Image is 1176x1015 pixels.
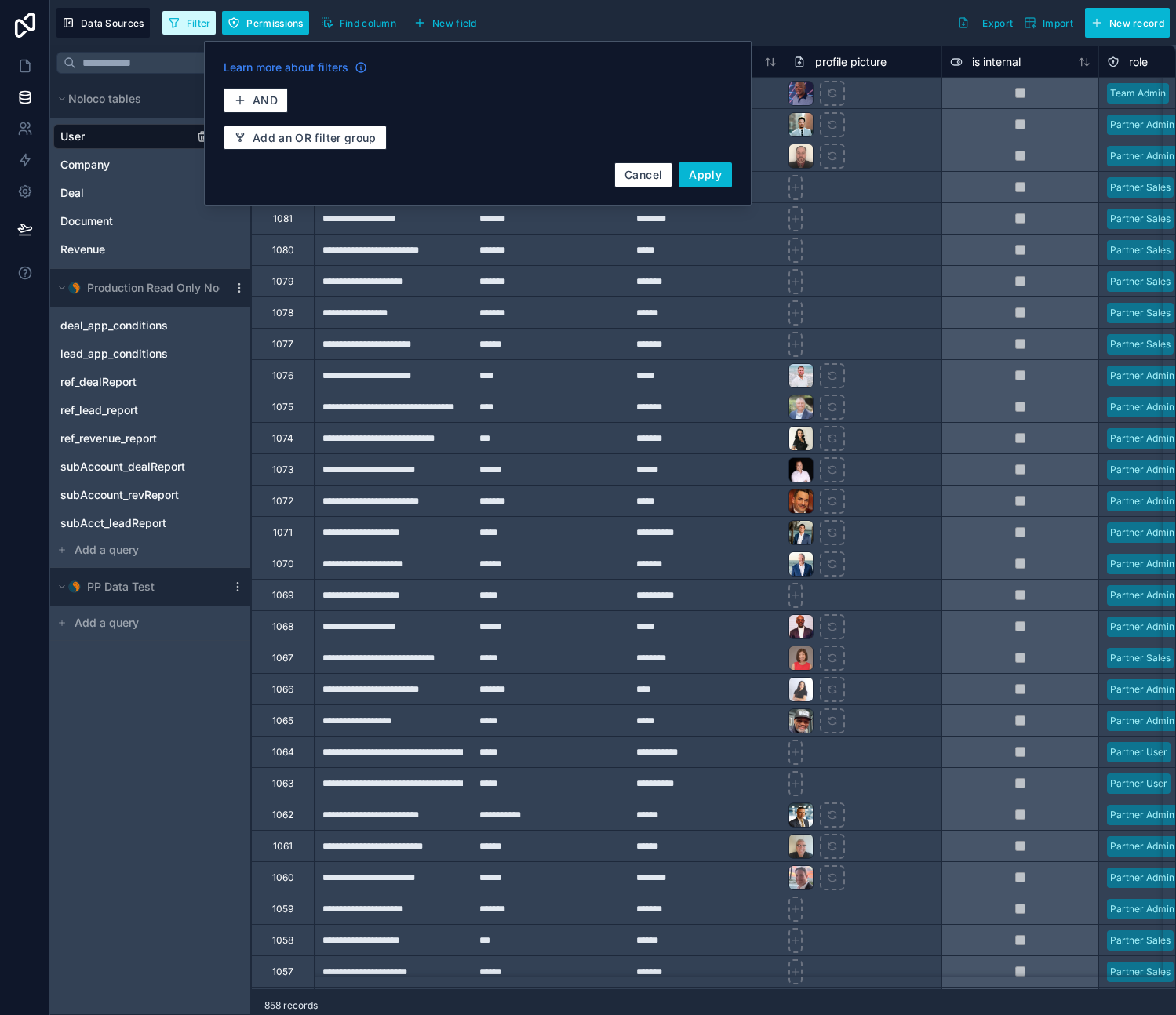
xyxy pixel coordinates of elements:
[56,8,150,38] button: Data Sources
[272,620,293,633] div: 1068
[1110,871,1174,885] div: Partner Admin
[162,11,217,35] button: Filter
[1110,839,1174,853] div: Partner Admin
[1079,8,1170,38] a: New record
[614,162,672,187] button: Cancel
[1110,243,1171,257] div: Partner Sales
[1085,8,1170,38] button: New record
[272,369,293,382] div: 1076
[273,526,293,539] div: 1071
[224,126,387,151] button: Add an OR filter group
[264,999,318,1012] span: 858 records
[246,17,303,29] span: Permissions
[272,652,293,664] div: 1067
[224,59,367,75] a: Learn more about filters
[272,464,293,476] div: 1073
[1110,620,1174,634] div: Partner Admin
[272,432,293,445] div: 1074
[689,168,722,181] span: Apply
[340,17,396,29] span: Find column
[1110,86,1166,100] div: Team Admin
[1110,808,1174,822] div: Partner Admin
[815,54,887,70] span: profile picture
[272,871,294,884] div: 1060
[1110,275,1171,289] div: Partner Sales
[253,93,278,107] span: AND
[1110,400,1174,414] div: Partner Admin
[1110,714,1174,728] div: Partner Admin
[315,11,402,35] button: Find column
[1110,651,1171,665] div: Partner Sales
[1110,965,1171,979] div: Partner Sales
[624,168,662,181] span: Cancel
[272,809,293,821] div: 1062
[1110,494,1174,508] div: Partner Admin
[1110,306,1171,320] div: Partner Sales
[1110,777,1167,791] div: Partner User
[1110,557,1174,571] div: Partner Admin
[1043,17,1073,29] span: Import
[1110,933,1171,948] div: Partner Sales
[224,88,288,113] button: AND
[272,401,293,413] div: 1075
[1110,369,1174,383] div: Partner Admin
[272,244,294,256] div: 1080
[982,17,1013,29] span: Export
[1110,118,1174,132] div: Partner Admin
[1110,526,1174,540] div: Partner Admin
[222,11,308,35] button: Permissions
[272,934,293,947] div: 1058
[187,17,211,29] span: Filter
[272,746,294,759] div: 1064
[952,8,1018,38] button: Export
[272,558,294,570] div: 1070
[272,683,293,696] div: 1066
[972,54,1021,70] span: is internal
[1110,682,1174,697] div: Partner Admin
[272,903,293,915] div: 1059
[1110,180,1171,195] div: Partner Sales
[679,162,732,187] button: Apply
[1110,588,1174,602] div: Partner Admin
[253,131,377,145] span: Add an OR filter group
[1110,149,1174,163] div: Partner Admin
[273,840,293,853] div: 1061
[272,966,293,978] div: 1057
[1109,17,1164,29] span: New record
[272,777,293,790] div: 1063
[1110,337,1171,351] div: Partner Sales
[272,275,293,288] div: 1079
[272,589,293,602] div: 1069
[1110,902,1174,916] div: Partner Admin
[272,715,293,727] div: 1065
[81,17,144,29] span: Data Sources
[1110,212,1171,226] div: Partner Sales
[272,338,293,351] div: 1077
[272,307,293,319] div: 1078
[432,17,477,29] span: New field
[1129,54,1148,70] span: role
[272,495,293,507] div: 1072
[1018,8,1079,38] button: Import
[408,11,482,35] button: New field
[273,213,293,225] div: 1081
[1110,463,1174,477] div: Partner Admin
[224,59,348,75] span: Learn more about filters
[222,11,315,35] a: Permissions
[1110,745,1167,759] div: Partner User
[1110,431,1174,446] div: Partner Admin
